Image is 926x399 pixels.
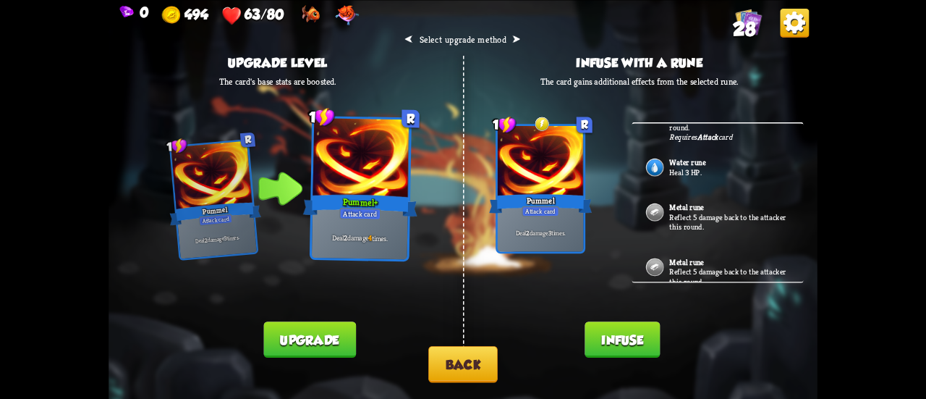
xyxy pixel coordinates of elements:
b: Metal rune [669,256,703,266]
img: Gem.png [120,5,134,18]
div: 1 [308,106,335,127]
div: Gold [162,5,208,25]
b: Metal rune [669,202,703,212]
span: 28 [733,18,755,40]
div: Attack card [522,206,559,216]
p: The card gains additional effects from the selected rune. [540,75,738,87]
p: Reduce target's damage by 25% for 1 round. [669,112,789,133]
span: 494 [184,5,208,21]
b: Water rune [669,157,705,167]
b: 2 [526,228,529,237]
div: Requires card [669,132,731,142]
h2: ⮜ ⮞ [404,33,521,45]
img: Metal.png [645,256,665,277]
div: Attack card [339,207,381,219]
p: Reflect 5 damage back to the attacker this round. [669,211,789,232]
span: 63/80 [245,5,284,21]
p: Deal damage times. [500,228,582,237]
img: Energy rune - Stuns the enemy. [534,116,550,132]
div: R [577,117,592,133]
div: Gems [120,4,148,20]
button: Infuse [585,322,660,358]
div: 1 [493,116,517,134]
div: 1 [166,137,188,155]
b: 2 [344,232,347,242]
p: Deal damage times. [315,232,405,243]
h3: Infuse with a rune [540,56,738,70]
b: 3 [224,234,227,242]
p: Reflect 5 damage back to the attacker this round. [669,266,789,287]
b: 3 [548,228,551,237]
b: 4 [368,233,372,243]
img: Heart.png [222,5,242,25]
img: Cards_Icon.png [736,8,763,35]
img: Regal Pillow - Heal an additional 15 HP when you rest at the campfire. [335,5,359,25]
img: Water.png [645,157,665,177]
p: The card's base stats are boosted. [219,75,336,87]
button: Back [428,346,498,383]
img: Options_Button.png [781,8,810,37]
img: Goldfish - Potion cards go to discard pile, rather than being one-off cards. [300,5,319,25]
p: Deal damage times. [181,232,254,245]
img: Indicator_Arrow.png [258,172,302,205]
p: Heal 3 HP. [669,167,789,177]
div: R [402,109,420,127]
div: Pummel [489,192,592,215]
b: 2 [204,235,208,243]
button: Upgrade [263,322,355,358]
div: Pummel [169,198,261,227]
img: Gold.png [162,5,182,25]
div: Health [222,5,284,25]
div: Pummel+ [303,191,418,219]
span: Select upgrade method [420,33,507,45]
div: View all the cards in your deck [736,8,763,38]
div: Attack card [199,214,233,226]
b: Attack [697,132,718,142]
h3: Upgrade level [219,56,336,70]
img: Metal.png [645,202,665,222]
div: R [240,132,255,147]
